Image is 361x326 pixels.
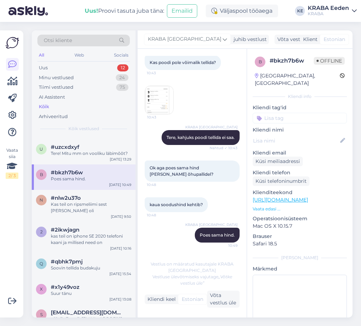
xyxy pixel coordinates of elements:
[51,309,124,316] span: sirje.kuuseorg@gmail.com
[295,6,305,16] div: KE
[51,227,79,233] span: #2ikwjagn
[211,243,237,248] span: 10:49
[51,201,131,214] div: Kas teil on ripsmeliimi sest [PERSON_NAME] oli
[51,176,131,182] div: Poes sama hind.
[51,284,79,290] span: #x1y49voz
[145,296,176,303] div: Kliendi keel
[73,51,85,60] div: Web
[40,172,43,177] span: b
[150,60,216,65] span: Kas poodi pole võimalik tellida?
[109,297,131,302] div: [DATE] 13:08
[40,312,43,317] span: s
[253,169,347,176] p: Kliendi telefon
[185,124,237,130] span: KRABA [GEOGRAPHIC_DATA]
[51,258,83,265] span: #qbhk7pmj
[39,74,74,81] div: Minu vestlused
[39,94,65,101] div: AI Assistent
[44,37,72,44] span: Otsi kliente
[185,222,237,227] span: KRABA [GEOGRAPHIC_DATA]
[150,202,203,207] span: kaua soodushind kehtib?
[85,7,98,14] b: Uus!
[167,4,197,18] button: Emailid
[68,126,99,132] span: Kõik vestlused
[253,240,347,248] p: Safari 18.5
[206,5,278,17] div: Väljaspool tööaega
[6,173,18,179] div: 2 / 3
[253,104,347,111] p: Kliendi tag'id
[253,176,309,186] div: Küsi telefoninumbrit
[275,35,319,44] div: Võta vestlus üle
[147,213,173,218] span: 10:48
[182,296,203,303] span: Estonian
[253,265,347,273] p: Märkmed
[151,261,234,273] span: Vestlus on määratud kasutajale KRABA [GEOGRAPHIC_DATA]
[253,215,347,222] p: Operatsioonisüsteem
[253,93,347,100] div: Kliendi info
[150,165,213,177] span: Ok aga poes sama hind [PERSON_NAME] õhupallidel?
[117,64,128,71] div: 12
[270,57,314,65] div: # bkzh7b6w
[253,206,347,212] p: Vaata edasi ...
[113,51,130,60] div: Socials
[308,5,357,17] a: KRABA EedenKRABA
[167,135,235,140] span: Tere, kahjuks poodi tellida ei saa.
[253,137,339,145] input: Lisa nimi
[51,265,131,271] div: Soovin tellida budakuju
[6,147,18,179] div: Vaata siia
[40,229,43,234] span: 2
[308,5,349,11] div: KRABA Eeden
[207,291,240,308] div: Võta vestlus üle
[110,157,131,162] div: [DATE] 13:29
[147,182,173,187] span: 10:48
[152,274,232,286] span: Vestluse ülevõtmiseks vajutage
[253,126,347,134] p: Kliendi nimi
[145,86,173,114] img: Attachment
[39,64,48,71] div: Uus
[39,84,73,91] div: Tiimi vestlused
[210,145,237,151] span: Nähtud ✓ 10:43
[253,255,347,261] div: [PERSON_NAME]
[51,290,131,297] div: Suur tänu
[116,84,128,91] div: 75
[255,72,340,87] div: [GEOGRAPHIC_DATA], [GEOGRAPHIC_DATA]
[37,51,46,60] div: All
[116,74,128,81] div: 24
[231,36,267,43] div: juhib vestlust
[51,195,81,201] span: #nlw2u37o
[51,233,131,246] div: kas teil on iphone SE 2020 telefoni kaani ja millised need on
[253,113,347,123] input: Lisa tag
[148,35,221,43] span: KRABA [GEOGRAPHIC_DATA]
[109,271,131,276] div: [DATE] 15:34
[147,70,173,76] span: 10:43
[253,149,347,157] p: Kliendi email
[324,36,345,43] span: Estonian
[111,214,131,219] div: [DATE] 9:50
[40,197,43,203] span: n
[51,169,83,176] span: #bkzh7b6w
[40,286,43,292] span: x
[253,157,303,166] div: Küsi meiliaadressi
[40,146,43,152] span: u
[253,222,347,230] p: Mac OS X 10.15.7
[200,232,235,238] span: Poes sama hind.
[85,7,164,15] div: Proovi tasuta juba täna:
[51,150,131,157] div: Tere! Mitu mm on vooliku läbimôôt?
[39,103,49,110] div: Kõik
[308,11,349,17] div: KRABA
[253,197,308,203] a: [URL][DOMAIN_NAME]
[6,36,19,50] img: Askly Logo
[109,182,131,187] div: [DATE] 10:49
[314,57,345,65] span: Offline
[110,246,131,251] div: [DATE] 10:16
[300,36,318,43] div: Klient
[259,59,262,64] span: b
[40,261,43,266] span: q
[51,144,79,150] span: #uzcxdxyf
[253,233,347,240] p: Brauser
[253,189,347,196] p: Klienditeekond
[39,113,68,120] div: Arhiveeritud
[147,115,174,120] span: 10:43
